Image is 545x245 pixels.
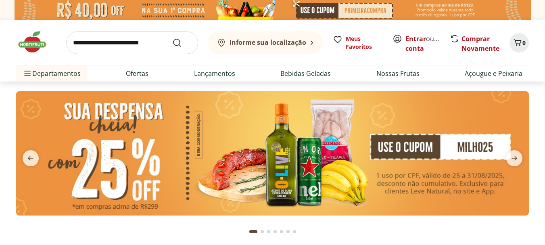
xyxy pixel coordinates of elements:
a: Entrar [405,34,426,43]
a: Açougue e Peixaria [465,69,522,78]
button: Go to page 2 from fs-carousel [259,222,265,241]
span: ou [405,34,441,53]
b: Informe sua localização [230,38,306,47]
a: Lançamentos [194,69,235,78]
a: Criar conta [405,34,450,53]
button: Carrinho [510,33,529,52]
button: Go to page 7 from fs-carousel [291,222,298,241]
img: Hortifruti [16,30,56,54]
a: Comprar Novamente [461,34,499,53]
a: Ofertas [126,69,148,78]
button: next [500,150,529,166]
a: Meus Favoritos [333,35,383,51]
button: previous [16,150,45,166]
span: Meus Favoritos [346,35,383,51]
a: Bebidas Geladas [280,69,331,78]
button: Go to page 3 from fs-carousel [265,222,272,241]
button: Go to page 5 from fs-carousel [278,222,285,241]
button: Current page from fs-carousel [248,222,259,241]
input: search [66,31,198,54]
button: Submit Search [172,38,192,48]
span: 0 [522,39,526,46]
span: Departamentos [23,64,81,83]
button: Go to page 6 from fs-carousel [285,222,291,241]
a: Nossas Frutas [376,69,420,78]
img: cupom [16,91,529,216]
button: Go to page 4 from fs-carousel [272,222,278,241]
button: Informe sua localização [208,31,323,54]
button: Menu [23,64,32,83]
